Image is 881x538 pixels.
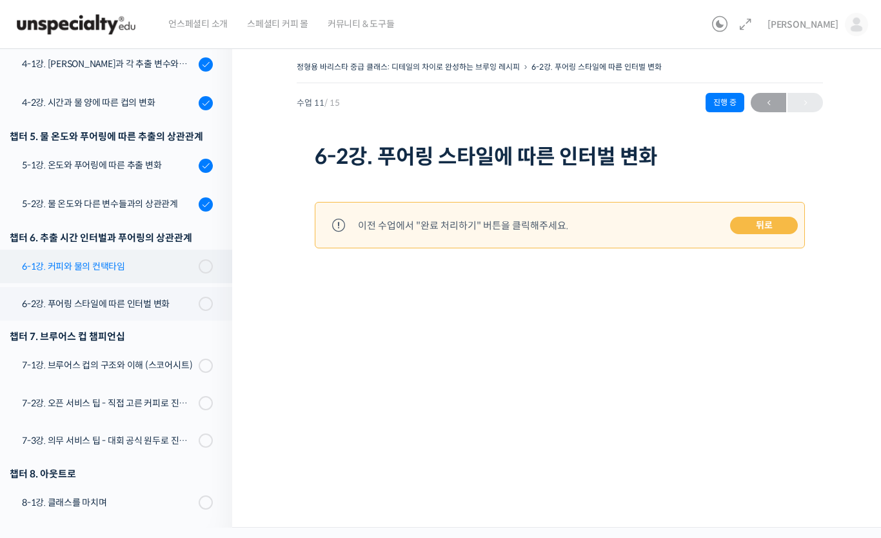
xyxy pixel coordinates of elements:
a: 대화 [85,409,166,441]
a: 홈 [4,409,85,441]
span: [PERSON_NAME] [767,19,838,30]
div: 7-1강. 브루어스 컵의 구조와 이해 (스코어시트) [22,358,195,372]
h1: 6-2강. 푸어링 스타일에 따른 인터벌 변화 [315,144,805,169]
a: 정형용 바리스타 중급 클래스: 디테일의 차이로 완성하는 브루잉 레시피 [297,62,520,72]
div: 이전 수업에서 "완료 처리하기" 버튼을 클릭해주세요. [358,217,568,234]
a: 설정 [166,409,248,441]
a: 뒤로 [730,217,798,235]
span: / 15 [324,97,340,108]
div: 챕터 5. 물 온도와 푸어링에 따른 추출의 상관관계 [10,128,213,145]
div: 챕터 6. 추출 시간 인터벌과 푸어링의 상관관계 [10,229,213,246]
span: 수업 11 [297,99,340,107]
span: 홈 [41,428,48,439]
div: 7-2강. 오픈 서비스 팁 - 직접 고른 커피로 진행하는 시연 [22,396,195,410]
div: 4-2강. 시간과 물 양에 따른 컵의 변화 [22,95,195,110]
div: 4-1강. [PERSON_NAME]과 각 추출 변수와의 상관관계 [22,57,195,71]
div: 진행 중 [706,93,744,112]
a: 6-2강. 푸어링 스타일에 따른 인터벌 변화 [531,62,662,72]
div: 7-3강. 의무 서비스 팁 - 대회 공식 원두로 진행하는 시연 [22,433,195,448]
span: 설정 [199,428,215,439]
div: 6-1강. 커피와 물의 컨택타임 [22,259,195,274]
div: 챕터 7. 브루어스 컵 챔피언십 [10,328,213,345]
div: 5-2강. 물 온도와 다른 변수들과의 상관관계 [22,197,195,211]
div: 8-1강. 클래스를 마치며 [22,495,195,510]
div: 챕터 8. 아웃트로 [10,465,213,483]
span: ← [751,94,786,112]
div: 5-1강. 온도와 푸어링에 따른 추출 변화 [22,158,195,172]
span: 대화 [118,429,134,439]
div: 6-2강. 푸어링 스타일에 따른 인터벌 변화 [22,297,195,311]
a: ←이전 [751,93,786,112]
